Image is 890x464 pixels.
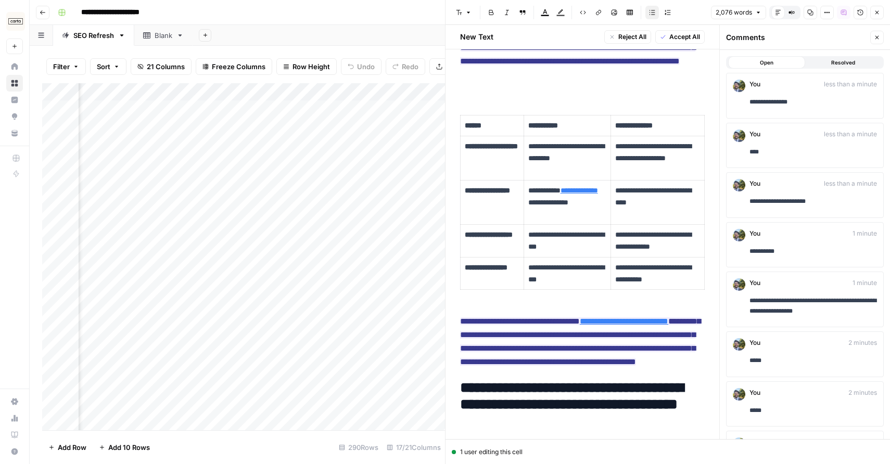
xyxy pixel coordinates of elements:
[733,130,745,142] img: 5gmal12a4h6pmgtf80cvs7hedidr
[604,30,651,44] button: Reject All
[760,58,773,67] span: Open
[196,58,272,75] button: Freeze Columns
[460,32,493,42] h2: New Text
[726,123,884,169] button: Youless than a minute****
[733,179,745,191] img: 5gmal12a4h6pmgtf80cvs7hedidr
[749,388,877,397] div: You
[749,229,877,238] div: You
[6,427,23,443] a: Learning Hub
[749,437,877,447] div: You
[134,25,193,46] a: Blank
[131,58,192,75] button: 21 Columns
[6,92,23,108] a: Insights
[749,130,877,139] div: You
[46,58,86,75] button: Filter
[848,437,877,447] span: 2 minutes
[824,179,877,188] span: less than a minute
[848,338,877,347] span: 2 minutes
[93,439,156,456] button: Add 10 Rows
[726,32,867,43] div: Comments
[53,25,134,46] a: SEO Refresh
[97,61,110,72] span: Sort
[733,437,745,450] img: 5gmal12a4h6pmgtf80cvs7hedidr
[848,388,877,397] span: 2 minutes
[749,80,877,89] div: You
[669,32,700,42] span: Accept All
[42,439,93,456] button: Add Row
[6,58,23,75] a: Home
[6,410,23,427] a: Usage
[749,278,877,288] div: You
[618,32,646,42] span: Reject All
[402,61,418,72] span: Redo
[831,58,855,67] span: Resolved
[383,439,445,456] div: 17/21 Columns
[733,388,745,401] img: 5gmal12a4h6pmgtf80cvs7hedidr
[6,75,23,92] a: Browse
[108,442,150,453] span: Add 10 Rows
[452,447,884,457] div: 1 user editing this cell
[655,30,705,44] button: Accept All
[341,58,382,75] button: Undo
[6,12,25,31] img: Carta Logo
[733,80,745,92] img: 5gmal12a4h6pmgtf80cvs7hedidr
[853,229,877,238] span: 1 minute
[147,61,185,72] span: 21 Columns
[6,125,23,141] a: Your Data
[90,58,126,75] button: Sort
[357,61,375,72] span: Undo
[6,108,23,125] a: Opportunities
[293,61,330,72] span: Row Height
[716,8,752,17] span: 2,076 words
[155,30,172,41] div: Blank
[58,442,86,453] span: Add Row
[711,6,766,19] button: 2,076 words
[335,439,383,456] div: 290 Rows
[6,8,23,34] button: Workspace: Carta
[212,61,265,72] span: Freeze Columns
[73,30,114,41] div: SEO Refresh
[733,338,745,351] img: 5gmal12a4h6pmgtf80cvs7hedidr
[6,393,23,410] a: Settings
[53,61,70,72] span: Filter
[386,58,425,75] button: Redo
[853,278,877,288] span: 1 minute
[733,278,745,291] img: 5gmal12a4h6pmgtf80cvs7hedidr
[749,179,877,188] div: You
[749,338,877,347] div: You
[824,130,877,139] span: less than a minute
[805,56,882,69] button: Resolved
[733,229,745,241] img: 5gmal12a4h6pmgtf80cvs7hedidr
[276,58,337,75] button: Row Height
[824,80,877,89] span: less than a minute
[6,443,23,460] button: Help + Support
